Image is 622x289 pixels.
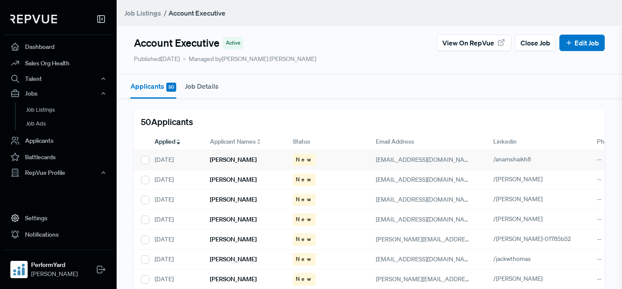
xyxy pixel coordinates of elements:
h6: [PERSON_NAME] [210,236,257,243]
button: Edit Job [559,35,605,51]
a: /[PERSON_NAME] [493,175,552,183]
a: Dashboard [3,39,113,55]
a: Applicants [3,132,113,149]
a: /anamshaikh8 [493,155,541,163]
span: [EMAIL_ADDRESS][DOMAIN_NAME] [376,156,475,164]
span: / [164,9,167,17]
span: Applied [155,137,175,146]
h4: Account Executive [134,37,219,49]
span: [EMAIL_ADDRESS][DOMAIN_NAME] [376,215,475,223]
span: Active [226,39,240,47]
span: 50 [166,83,176,92]
a: Job Listings [15,103,125,117]
a: /[PERSON_NAME] [493,215,552,223]
button: Talent [3,71,113,86]
span: New [296,235,313,243]
div: [DATE] [148,170,203,190]
span: New [296,196,313,203]
a: Sales Org Health [3,55,113,71]
span: Close Job [520,38,550,48]
div: Toggle SortBy [148,134,203,150]
a: Battlecards [3,149,113,165]
a: /[PERSON_NAME] [493,195,552,203]
span: /[PERSON_NAME] [493,195,543,203]
span: Managed by [PERSON_NAME] [PERSON_NAME] [183,55,316,64]
span: Status [293,137,310,146]
h6: [PERSON_NAME] [210,176,257,183]
h6: [PERSON_NAME] [210,216,257,223]
button: Applicants [130,75,176,99]
span: New [296,215,313,223]
span: View on RepVue [442,38,494,48]
div: [DATE] [148,210,203,230]
button: View on RepVue [437,35,511,51]
strong: PerformYard [31,260,78,270]
a: Job Listings [124,8,161,18]
span: New [296,156,313,164]
a: /[PERSON_NAME]-01785b52 [493,235,581,243]
h6: [PERSON_NAME] [210,256,257,263]
div: [DATE] [148,250,203,270]
span: [PERSON_NAME][EMAIL_ADDRESS][DOMAIN_NAME] [376,235,521,243]
a: /[PERSON_NAME] [493,275,552,283]
div: [DATE] [148,230,203,250]
span: /jackwthomas [493,255,531,263]
h5: 50 Applicants [141,116,193,127]
span: [PERSON_NAME][EMAIL_ADDRESS][PERSON_NAME][DOMAIN_NAME] [376,275,568,283]
div: [DATE] [148,190,203,210]
img: PerformYard [12,263,26,276]
span: /[PERSON_NAME] [493,175,543,183]
h6: [PERSON_NAME] [210,156,257,164]
button: Jobs [3,86,113,101]
a: Notifications [3,226,113,243]
span: [PERSON_NAME] [31,270,78,279]
a: Job Ads [15,117,125,131]
button: Job Details [185,75,219,97]
span: /[PERSON_NAME]-01785b52 [493,235,571,243]
button: RepVue Profile [3,165,113,180]
a: PerformYardPerformYard[PERSON_NAME] [3,250,113,282]
span: /anamshaikh8 [493,155,531,163]
span: [EMAIL_ADDRESS][DOMAIN_NAME] [376,255,475,263]
span: [EMAIL_ADDRESS][DOMAIN_NAME] [376,196,475,203]
h6: [PERSON_NAME] [210,276,257,283]
button: Close Job [515,35,556,51]
span: [EMAIL_ADDRESS][DOMAIN_NAME] [376,176,475,183]
a: Edit Job [565,38,599,48]
span: New [296,176,313,183]
p: Published [DATE] [134,55,180,64]
span: Email Address [376,137,414,146]
a: /jackwthomas [493,255,541,263]
span: /[PERSON_NAME] [493,275,543,283]
img: RepVue [10,15,57,23]
span: Applicant Names [210,137,256,146]
span: Linkedin [493,137,517,146]
strong: Account Executive [168,9,225,17]
a: Settings [3,210,113,226]
h6: [PERSON_NAME] [210,196,257,203]
span: New [296,255,313,263]
span: New [296,275,313,283]
div: Toggle SortBy [203,134,286,150]
div: [DATE] [148,150,203,170]
span: /[PERSON_NAME] [493,215,543,223]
